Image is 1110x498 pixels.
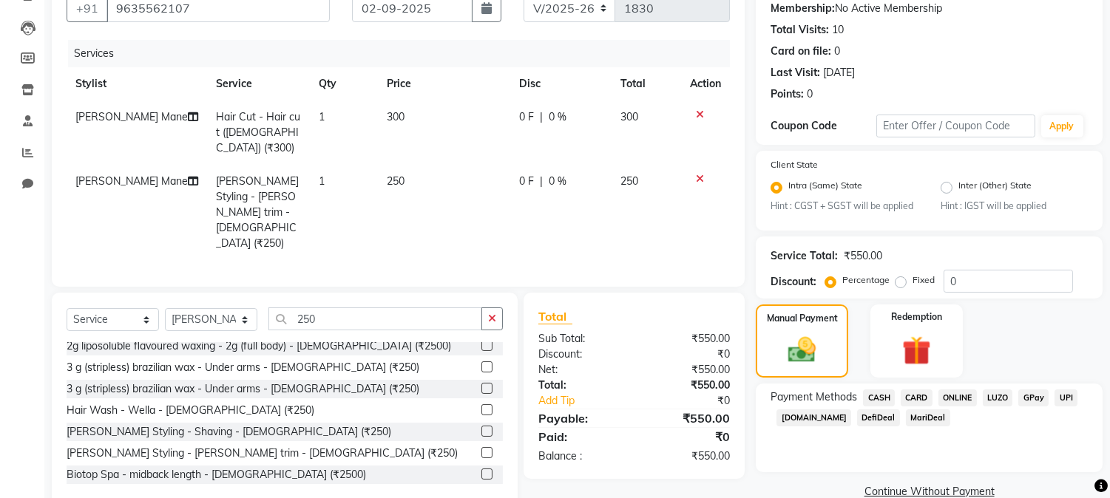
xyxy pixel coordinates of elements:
[958,179,1032,197] label: Inter (Other) State
[527,393,652,409] a: Add Tip
[634,362,742,378] div: ₹550.00
[771,1,1088,16] div: No Active Membership
[906,409,950,426] span: MariDeal
[771,274,816,290] div: Discount:
[771,1,835,16] div: Membership:
[67,403,314,418] div: Hair Wash - Wella - [DEMOGRAPHIC_DATA] (₹250)
[519,109,534,125] span: 0 F
[1041,115,1083,137] button: Apply
[67,446,458,461] div: [PERSON_NAME] Styling - [PERSON_NAME] trim - [DEMOGRAPHIC_DATA] (₹250)
[67,338,451,354] div: 2g liposoluble flavoured waxing - 2g (full body) - [DEMOGRAPHIC_DATA] (₹2500)
[771,248,838,264] div: Service Total:
[767,312,838,325] label: Manual Payment
[67,467,366,482] div: Biotop Spa - midback length - [DEMOGRAPHIC_DATA] (₹2500)
[771,389,857,405] span: Payment Methods
[771,199,918,213] small: Hint : CGST + SGST will be applied
[549,174,566,189] span: 0 %
[844,248,882,264] div: ₹550.00
[634,448,742,464] div: ₹550.00
[538,309,572,324] span: Total
[938,389,977,406] span: ONLINE
[67,67,208,100] th: Stylist
[519,174,534,189] span: 0 F
[208,67,311,100] th: Service
[1018,389,1049,406] span: GPay
[527,448,634,464] div: Balance :
[779,334,824,366] img: _cash.svg
[67,381,419,397] div: 3 g (stripless) brazilian wax - Under arms - [DEMOGRAPHIC_DATA] (₹250)
[621,174,639,188] span: 250
[1055,389,1077,406] span: UPI
[863,389,895,406] span: CASH
[681,67,730,100] th: Action
[834,44,840,59] div: 0
[549,109,566,125] span: 0 %
[893,332,940,369] img: _gift.svg
[891,310,942,324] label: Redemption
[67,424,391,440] div: [PERSON_NAME] Styling - Shaving - [DEMOGRAPHIC_DATA] (₹250)
[67,360,419,375] div: 3 g (stripless) brazilian wax - Under arms - [DEMOGRAPHIC_DATA] (₹250)
[268,307,482,330] input: Search or Scan
[387,110,405,123] span: 300
[771,65,820,81] div: Last Visit:
[75,110,188,123] span: [PERSON_NAME] Mane
[527,409,634,427] div: Payable:
[842,273,890,287] label: Percentage
[510,67,612,100] th: Disc
[621,110,639,123] span: 300
[832,22,844,38] div: 10
[857,409,900,426] span: DefiDeal
[75,174,188,188] span: [PERSON_NAME] Mane
[652,393,742,409] div: ₹0
[612,67,682,100] th: Total
[807,86,813,102] div: 0
[387,174,405,188] span: 250
[983,389,1013,406] span: LUZO
[823,65,855,81] div: [DATE]
[634,331,742,347] div: ₹550.00
[527,347,634,362] div: Discount:
[771,86,804,102] div: Points:
[771,22,829,38] div: Total Visits:
[876,115,1035,137] input: Enter Offer / Coupon Code
[634,409,742,427] div: ₹550.00
[771,118,876,134] div: Coupon Code
[527,362,634,378] div: Net:
[776,409,851,426] span: [DOMAIN_NAME]
[378,67,510,100] th: Price
[634,428,742,446] div: ₹0
[217,174,300,250] span: [PERSON_NAME] Styling - [PERSON_NAME] trim - [DEMOGRAPHIC_DATA] (₹250)
[68,40,741,67] div: Services
[771,44,831,59] div: Card on file:
[634,347,742,362] div: ₹0
[540,174,543,189] span: |
[634,378,742,393] div: ₹550.00
[913,273,935,287] label: Fixed
[319,174,325,188] span: 1
[771,158,818,171] label: Client State
[540,109,543,125] span: |
[788,179,862,197] label: Intra (Same) State
[527,428,634,446] div: Paid:
[319,110,325,123] span: 1
[527,378,634,393] div: Total:
[901,389,933,406] span: CARD
[941,199,1088,213] small: Hint : IGST will be applied
[217,110,301,154] span: Hair Cut - Hair cut ([DEMOGRAPHIC_DATA]) (₹300)
[527,331,634,347] div: Sub Total:
[310,67,378,100] th: Qty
